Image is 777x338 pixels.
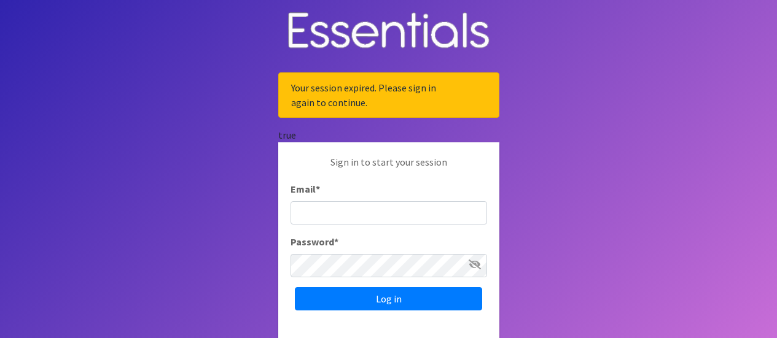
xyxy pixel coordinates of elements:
p: Sign in to start your session [291,155,487,182]
abbr: required [316,183,320,195]
label: Email [291,182,320,196]
div: true [278,128,499,142]
label: Password [291,234,338,249]
input: Log in [295,287,482,310]
abbr: required [334,236,338,248]
div: Your session expired. Please sign in again to continue. [278,72,499,118]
